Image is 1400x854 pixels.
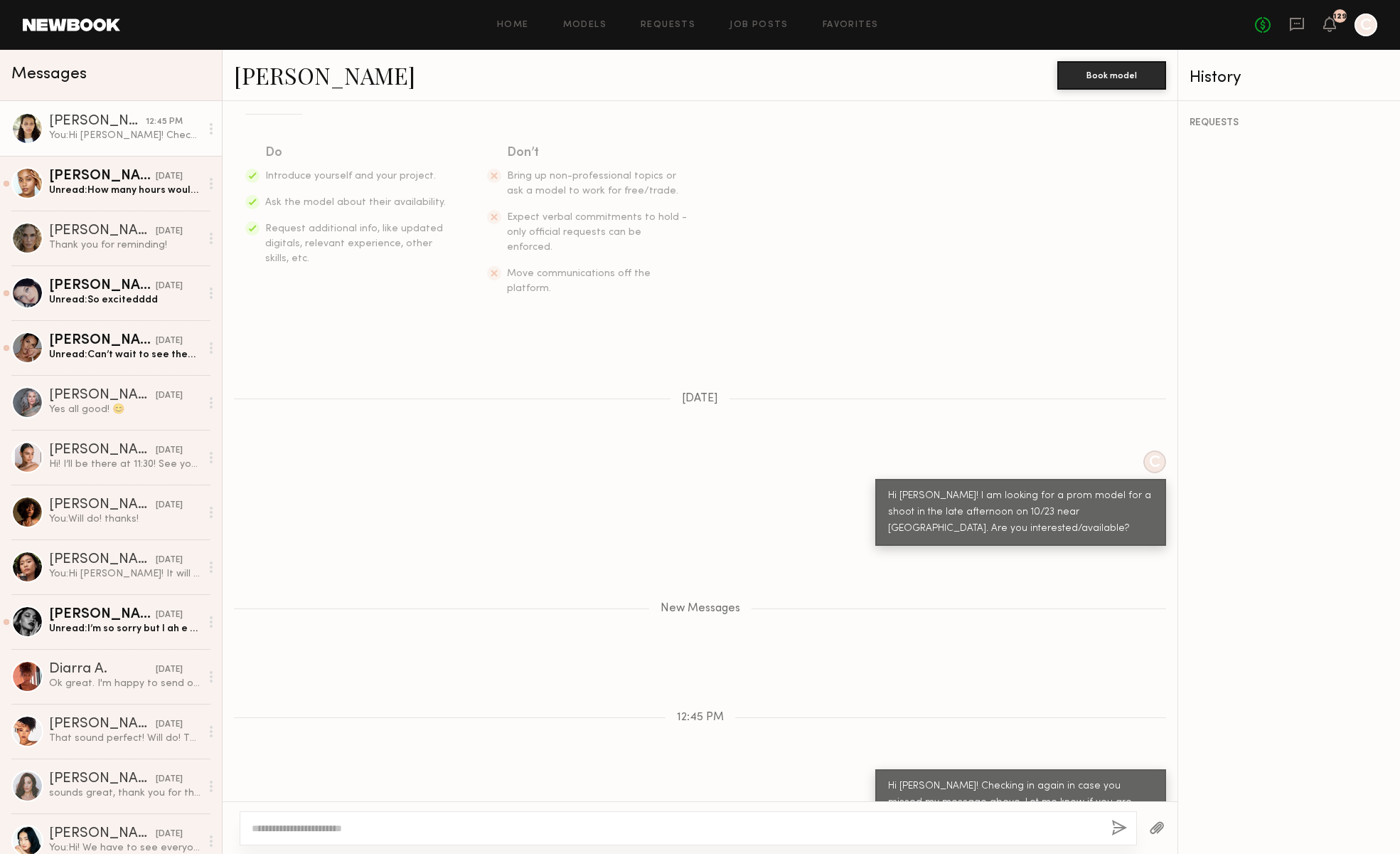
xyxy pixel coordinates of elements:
[823,21,879,30] a: Favorites
[49,663,156,677] div: Diarra A.
[49,389,156,403] div: [PERSON_NAME]
[49,827,156,841] div: [PERSON_NAME]
[1333,13,1347,21] div: 129
[49,129,201,142] div: You: Hi [PERSON_NAME]! Checking in again in case you missed my message above. Let me know if you ...
[234,60,415,90] a: [PERSON_NAME]
[1354,14,1377,36] a: C
[156,773,183,786] div: [DATE]
[641,21,695,30] a: Requests
[49,224,156,238] div: [PERSON_NAME]
[49,622,201,636] div: Unread: I’m so sorry but I ah e to cancel my casting window time [DATE]. I got my car towed and i...
[1190,118,1389,128] div: REQUESTS
[265,224,443,263] span: Request additional info, like updated digitals, relevant experience, other skills, etc.
[49,677,201,690] div: Ok great. I'm happy to send over any other casting materials as well as I'm available for the sho...
[49,458,201,471] div: Hi! I’ll be there at 11:30! See you ✨
[677,712,724,724] span: 12:45 PM
[156,334,183,348] div: [DATE]
[265,143,447,163] div: Do
[507,143,689,163] div: Don’t
[888,488,1153,537] div: Hi [PERSON_NAME]! I am looking for a prom model for a shoot in the late afternoon on 10/23 near [...
[49,115,146,129] div: [PERSON_NAME]
[265,198,446,207] span: Ask the model about their availability.
[49,279,156,293] div: [PERSON_NAME]
[156,225,183,238] div: [DATE]
[146,115,183,129] div: 12:45 PM
[156,718,183,732] div: [DATE]
[661,603,740,615] span: New Messages
[49,498,156,512] div: [PERSON_NAME]
[156,499,183,512] div: [DATE]
[156,554,183,567] div: [DATE]
[156,663,183,677] div: [DATE]
[11,66,87,83] span: Messages
[1057,68,1166,80] a: Book model
[49,403,201,416] div: Yes all good! 😊
[156,280,183,293] div: [DATE]
[507,213,687,252] span: Expect verbal commitments to hold - only official requests can be enforced.
[49,717,156,732] div: [PERSON_NAME]
[49,567,201,581] div: You: Hi [PERSON_NAME]! It will be 3 to 4 hours near [GEOGRAPHIC_DATA]. I am thinking most likely ...
[682,393,718,405] span: [DATE]
[49,608,156,622] div: [PERSON_NAME]
[49,512,201,526] div: You: Will do! thanks!
[49,732,201,745] div: That sound perfect! Will do! Thank you so much!!
[156,170,183,184] div: [DATE]
[156,608,183,622] div: [DATE]
[156,389,183,403] div: [DATE]
[888,779,1153,828] div: Hi [PERSON_NAME]! Checking in again in case you missed my message above. Let me know if you are i...
[49,293,201,307] div: Unread: So excitedddd
[1190,70,1389,86] div: History
[156,828,183,841] div: [DATE]
[49,238,201,252] div: Thank you for reminding!
[507,172,678,196] span: Bring up non-professional topics or ask a model to work for free/trade.
[49,443,156,458] div: [PERSON_NAME]
[730,21,789,30] a: Job Posts
[49,772,156,786] div: [PERSON_NAME]
[49,348,201,362] div: Unread: Can’t wait to see them!!!
[49,334,156,348] div: [PERSON_NAME]
[1057,61,1166,90] button: Book model
[49,553,156,567] div: [PERSON_NAME]
[49,786,201,800] div: sounds great, thank you for the details! see you then :)
[49,184,201,197] div: Unread: How many hours would it have been for? And what would the rate be?
[497,21,529,30] a: Home
[507,269,651,293] span: Move communications off the platform.
[265,172,436,181] span: Introduce yourself and your project.
[156,444,183,458] div: [DATE]
[49,169,156,184] div: [PERSON_NAME]
[563,21,607,30] a: Models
